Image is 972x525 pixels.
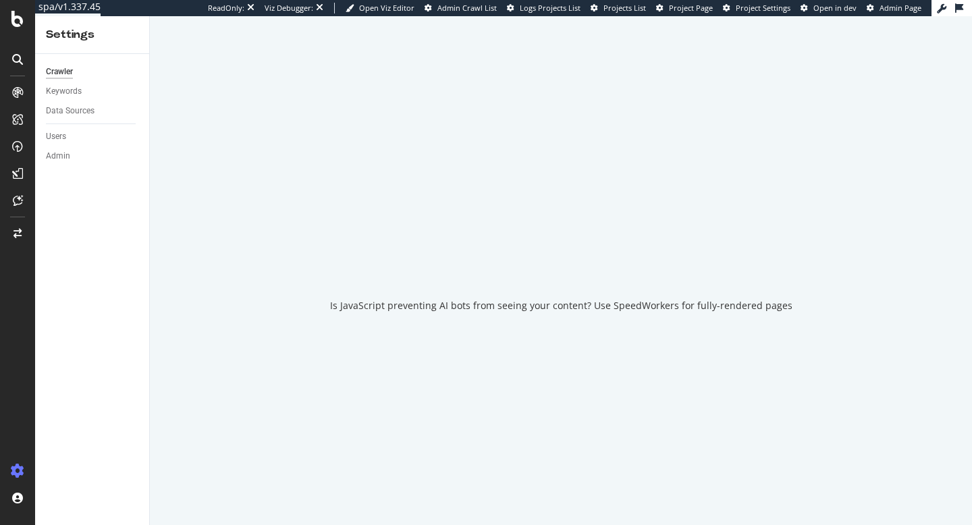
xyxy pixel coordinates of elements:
a: Data Sources [46,104,140,118]
div: Viz Debugger: [265,3,313,13]
span: Open in dev [813,3,857,13]
div: Admin [46,149,70,163]
div: Data Sources [46,104,94,118]
a: Logs Projects List [507,3,580,13]
div: Is JavaScript preventing AI bots from seeing your content? Use SpeedWorkers for fully-rendered pages [330,299,792,312]
a: Open in dev [801,3,857,13]
div: Users [46,130,66,144]
span: Project Settings [736,3,790,13]
span: Projects List [603,3,646,13]
span: Admin Page [880,3,921,13]
a: Admin Page [867,3,921,13]
a: Projects List [591,3,646,13]
a: Project Page [656,3,713,13]
a: Admin [46,149,140,163]
a: Keywords [46,84,140,99]
a: Users [46,130,140,144]
span: Project Page [669,3,713,13]
div: Keywords [46,84,82,99]
div: Crawler [46,65,73,79]
a: Crawler [46,65,140,79]
div: animation [512,229,610,277]
a: Admin Crawl List [425,3,497,13]
span: Open Viz Editor [359,3,414,13]
a: Open Viz Editor [346,3,414,13]
span: Logs Projects List [520,3,580,13]
a: Project Settings [723,3,790,13]
span: Admin Crawl List [437,3,497,13]
div: ReadOnly: [208,3,244,13]
div: Settings [46,27,138,43]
